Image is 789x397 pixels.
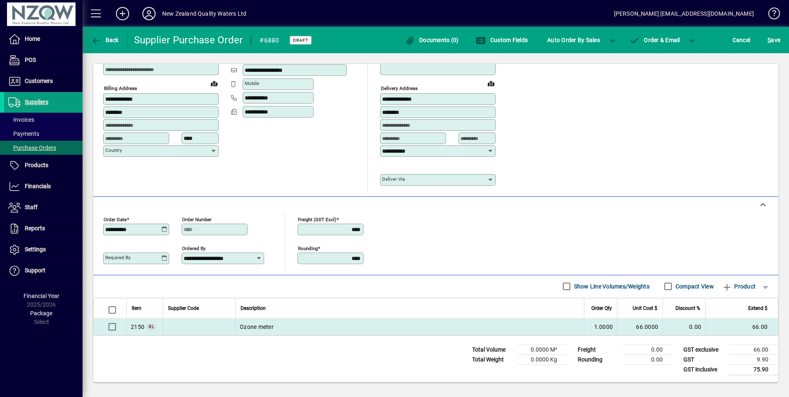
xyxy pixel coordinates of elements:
[4,29,83,50] a: Home
[4,141,83,155] a: Purchase Orders
[25,183,51,189] span: Financials
[484,77,498,90] a: View on map
[8,130,39,137] span: Payments
[30,310,52,317] span: Package
[298,245,318,251] mat-label: Rounding
[8,116,34,123] span: Invoices
[25,78,53,84] span: Customers
[543,33,604,47] button: Auto Order By Sales
[679,354,729,364] td: GST
[134,33,243,47] div: Supplier Purchase Order
[4,71,83,92] a: Customers
[732,33,751,47] span: Cancel
[547,33,600,47] span: Auto Order By Sales
[662,319,705,335] td: 0.00
[149,324,154,329] span: GL
[730,33,753,47] button: Cancel
[729,345,778,354] td: 66.00
[623,345,673,354] td: 0.00
[4,127,83,141] a: Payments
[679,364,729,375] td: GST inclusive
[768,33,780,47] span: ave
[591,304,612,313] span: Order Qty
[722,280,756,293] span: Product
[104,216,127,222] mat-label: Order date
[705,319,778,335] td: 66.00
[517,354,567,364] td: 0.0000 Kg
[241,304,266,313] span: Description
[676,304,700,313] span: Discount %
[623,354,673,364] td: 0.00
[25,204,38,210] span: Staff
[517,345,567,354] td: 0.0000 M³
[208,77,221,90] a: View on map
[679,345,729,354] td: GST exclusive
[762,2,779,28] a: Knowledge Base
[182,245,206,251] mat-label: Ordered by
[4,197,83,218] a: Staff
[584,319,617,335] td: 1.0000
[25,99,48,105] span: Suppliers
[25,162,48,168] span: Products
[245,80,259,86] mat-label: Mobile
[298,216,336,222] mat-label: Freight (GST excl)
[468,354,517,364] td: Total Weight
[630,37,680,43] span: Order & Email
[24,293,59,299] span: Financial Year
[260,34,279,47] div: #6880
[25,57,36,63] span: POS
[768,37,771,43] span: S
[614,7,754,20] div: [PERSON_NAME] [EMAIL_ADDRESS][DOMAIN_NAME]
[617,319,662,335] td: 66.0000
[25,35,40,42] span: Home
[729,354,778,364] td: 9.90
[4,113,83,127] a: Invoices
[4,176,83,197] a: Financials
[4,155,83,176] a: Products
[765,33,782,47] button: Save
[4,239,83,260] a: Settings
[25,267,45,274] span: Support
[476,37,528,43] span: Custom Fields
[105,147,122,153] mat-label: Country
[626,33,684,47] button: Order & Email
[468,345,517,354] td: Total Volume
[405,37,459,43] span: Documents (0)
[474,33,530,47] button: Custom Fields
[729,364,778,375] td: 75.90
[131,323,144,331] span: Quality Assurances
[105,255,130,260] mat-label: Required by
[382,176,405,182] mat-label: Deliver via
[136,6,162,21] button: Profile
[162,7,246,20] div: New Zealand Quality Waters Ltd
[718,279,760,294] button: Product
[91,37,119,43] span: Back
[403,33,461,47] button: Documents (0)
[574,354,623,364] td: Rounding
[8,144,56,151] span: Purchase Orders
[25,225,45,232] span: Reports
[182,216,212,222] mat-label: Order number
[168,304,199,313] span: Supplier Code
[572,282,650,291] label: Show Line Volumes/Weights
[109,6,136,21] button: Add
[4,218,83,239] a: Reports
[574,345,623,354] td: Freight
[83,33,128,47] app-page-header-button: Back
[748,304,768,313] span: Extend $
[132,304,142,313] span: Item
[4,260,83,281] a: Support
[89,33,121,47] button: Back
[293,38,308,43] span: Draft
[4,50,83,71] a: POS
[240,323,274,331] span: Ozone meter
[674,282,714,291] label: Compact View
[25,246,46,253] span: Settings
[633,304,657,313] span: Unit Cost $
